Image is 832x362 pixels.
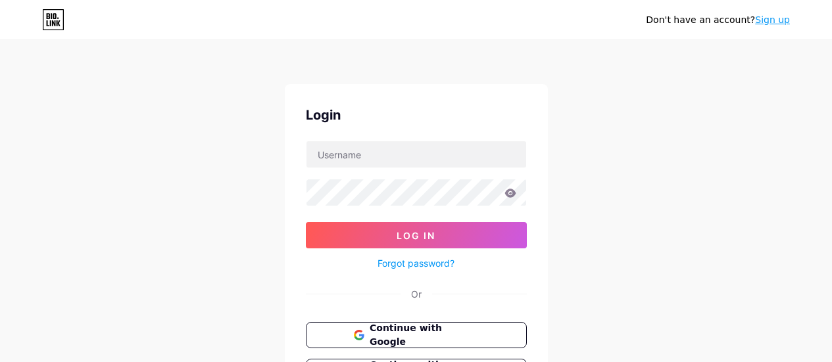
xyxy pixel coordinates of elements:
[306,222,527,248] button: Log In
[306,141,526,168] input: Username
[411,287,422,301] div: Or
[306,105,527,125] div: Login
[755,14,790,25] a: Sign up
[306,322,527,348] button: Continue with Google
[646,13,790,27] div: Don't have an account?
[378,256,454,270] a: Forgot password?
[397,230,435,241] span: Log In
[370,321,478,349] span: Continue with Google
